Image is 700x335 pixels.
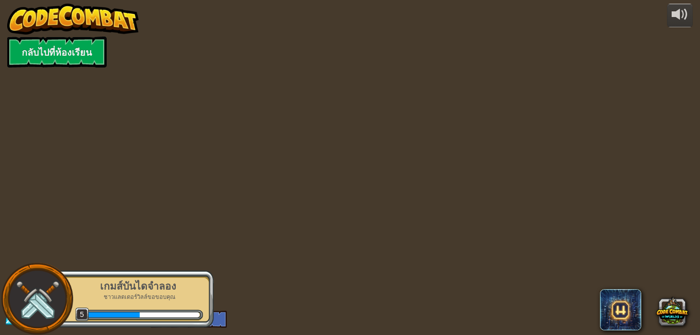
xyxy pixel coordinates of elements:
[7,4,139,35] img: CodeCombat - Learn how to code by playing a game
[7,37,107,68] a: กลับไปที่ห้องเรียน
[73,279,203,293] div: เกมส์บันไดจำลอง
[73,293,203,301] p: ชาวแลดเดอร์วิลล์ขอขอบคุณ
[667,4,693,28] button: ปรับระดับเสียง
[75,308,89,322] span: 5
[14,276,61,323] img: swords.png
